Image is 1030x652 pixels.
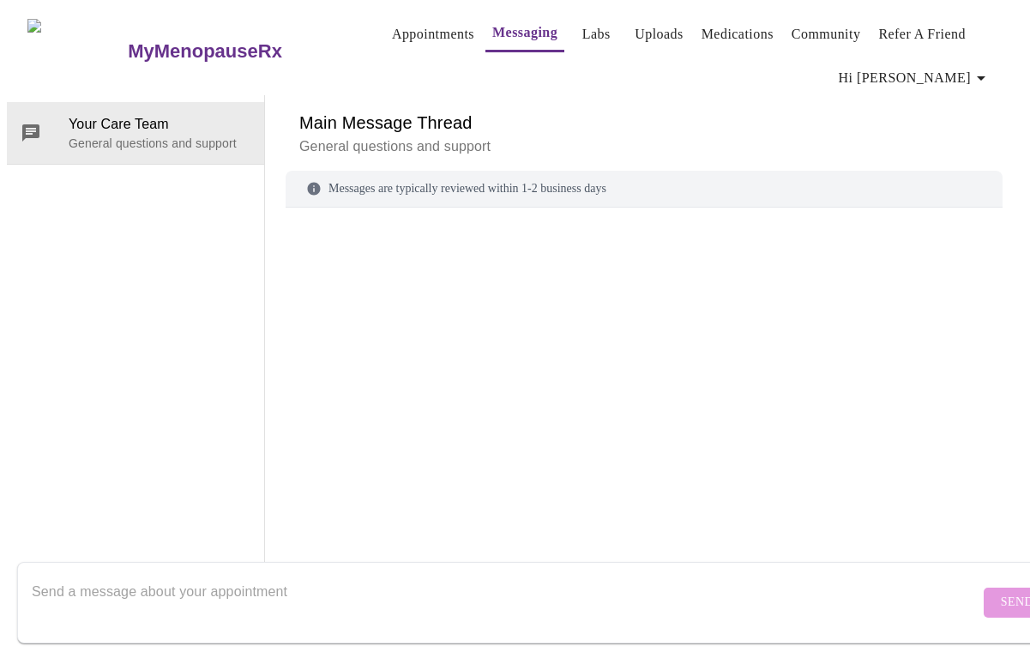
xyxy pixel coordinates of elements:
[569,17,623,51] button: Labs
[126,21,351,81] a: MyMenopauseRx
[839,66,991,90] span: Hi [PERSON_NAME]
[702,22,774,46] a: Medications
[792,22,861,46] a: Community
[27,19,126,83] img: MyMenopauseRx Logo
[832,61,998,95] button: Hi [PERSON_NAME]
[785,17,868,51] button: Community
[385,17,481,51] button: Appointments
[286,171,1003,208] div: Messages are typically reviewed within 1-2 business days
[871,17,973,51] button: Refer a Friend
[695,17,780,51] button: Medications
[485,15,564,52] button: Messaging
[635,22,684,46] a: Uploads
[582,22,611,46] a: Labs
[878,22,966,46] a: Refer a Friend
[32,575,979,630] textarea: Send a message about your appointment
[492,21,557,45] a: Messaging
[299,109,989,136] h6: Main Message Thread
[69,114,250,135] span: Your Care Team
[392,22,474,46] a: Appointments
[299,136,989,157] p: General questions and support
[7,102,264,164] div: Your Care TeamGeneral questions and support
[69,135,250,152] p: General questions and support
[628,17,690,51] button: Uploads
[128,40,282,63] h3: MyMenopauseRx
